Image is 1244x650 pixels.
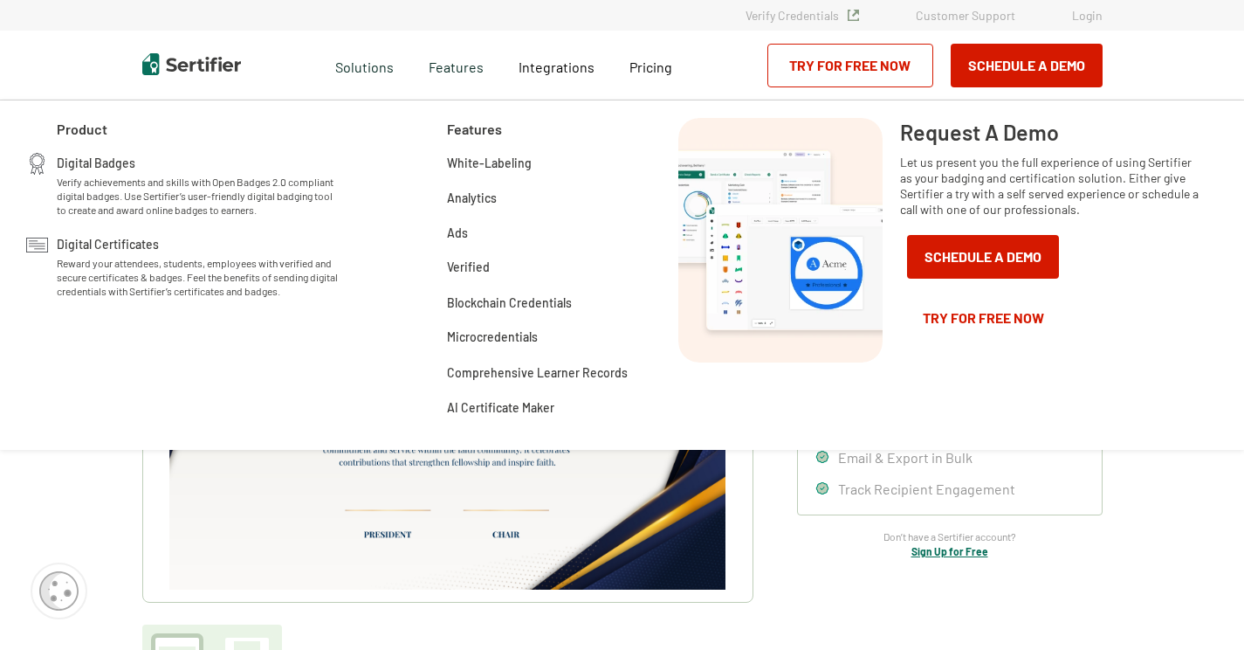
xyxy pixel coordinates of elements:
[951,44,1103,87] button: Schedule a Demo
[429,54,484,76] span: Features
[519,59,595,75] span: Integrations
[900,155,1200,218] span: Let us present you the full experience of using Sertifier as your badging and certification solut...
[57,153,135,170] span: Digital Badges
[447,153,532,170] a: White-Labeling
[447,223,468,240] a: Ads
[916,8,1015,23] a: Customer Support
[447,293,572,310] a: Blockchain Credentials
[57,118,107,140] span: Product
[746,8,859,23] a: Verify Credentials
[57,175,340,217] span: Verify achievements and skills with Open Badges 2.0 compliant digital badges. Use Sertifier’s use...
[1157,566,1244,650] iframe: Chat Widget
[335,54,394,76] span: Solutions
[848,10,859,21] img: Verified
[26,153,48,175] img: Digital Badges Icon
[629,54,672,76] a: Pricing
[57,234,159,252] span: Digital Certificates
[907,235,1059,279] button: Schedule a Demo
[911,545,988,557] a: Sign Up for Free
[447,118,502,140] span: Features
[838,481,1015,497] span: Track Recipient Engagement
[447,257,490,277] span: Verified
[838,449,973,466] span: Email & Export in Bulk
[1072,8,1103,23] a: Login
[142,53,241,75] img: Sertifier | Digital Credentialing Platform
[57,256,340,298] span: Reward your attendees, students, employees with verified and secure certificates & badges. Feel t...
[26,234,48,256] img: Digital Certificates Icon
[447,327,538,347] span: Microcredentials
[447,328,538,345] a: Microcredentials
[678,118,883,363] img: Request A Demo
[39,571,79,611] img: Cookie Popup Icon
[447,363,628,380] a: Comprehensive Learner Records
[57,153,340,217] a: Digital BadgesVerify achievements and skills with Open Badges 2.0 compliant digital badges. Use S...
[900,296,1066,340] a: Try for Free Now
[519,54,595,76] a: Integrations
[447,398,554,415] a: AI Certificate Maker
[57,234,340,298] a: Digital CertificatesReward your attendees, students, employees with verified and secure certifica...
[447,258,490,275] a: Verified
[883,529,1016,545] span: Don’t have a Sertifier account?
[447,188,497,205] a: Analytics
[900,118,1059,146] span: Request A Demo
[629,59,672,75] span: Pricing
[767,44,933,87] a: Try for Free Now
